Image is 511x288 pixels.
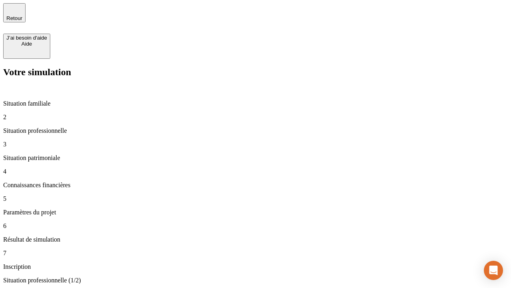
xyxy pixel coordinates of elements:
p: Connaissances financières [3,182,508,189]
p: 3 [3,141,508,148]
p: Situation familiale [3,100,508,107]
p: Situation professionnelle (1/2) [3,277,508,284]
button: Retour [3,3,26,22]
p: Inscription [3,263,508,270]
p: Situation professionnelle [3,127,508,134]
div: Aide [6,41,47,47]
h2: Votre simulation [3,67,508,78]
div: Open Intercom Messenger [484,261,503,280]
p: 5 [3,195,508,202]
p: 7 [3,250,508,257]
p: Paramètres du projet [3,209,508,216]
p: Résultat de simulation [3,236,508,243]
p: 6 [3,222,508,230]
p: 2 [3,114,508,121]
p: Situation patrimoniale [3,154,508,162]
button: J’ai besoin d'aideAide [3,34,50,59]
p: 4 [3,168,508,175]
span: Retour [6,15,22,21]
div: J’ai besoin d'aide [6,35,47,41]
